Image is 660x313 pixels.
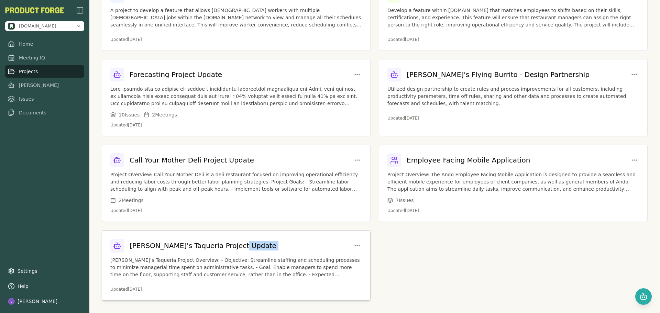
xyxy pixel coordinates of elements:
button: Project options [352,155,362,165]
h3: [PERSON_NAME]'s Flying Burrito - Design Partnership [407,70,590,79]
h3: Employee Facing Mobile Application [407,155,530,165]
p: Updated [DATE] [110,208,362,213]
button: Close Sidebar [76,6,84,14]
button: Project options [629,70,639,79]
span: 2 Meeting s [152,111,177,118]
p: Updated [DATE] [110,37,362,42]
p: Updated [DATE] [110,122,362,128]
p: A project to develop a feature that allows [DEMOGRAPHIC_DATA] workers with multiple [DEMOGRAPHIC_... [110,7,362,29]
span: 7 Issue s [396,197,414,204]
p: Updated [DATE] [110,287,362,292]
a: Documents [5,107,84,119]
p: Project Overview: Call Your Mother Deli is a deli restaurant focused on improving operational eff... [110,171,362,193]
a: Settings [5,265,84,277]
a: Issues [5,93,84,105]
h3: Call Your Mother Deli Project Update [130,155,254,165]
p: Project Overview: The Ando Employee Facing Mobile Application is designed to provide a seamless a... [387,171,639,193]
img: Product Forge [5,7,64,13]
p: Updated [DATE] [387,115,639,121]
button: Project options [629,155,639,165]
button: Project options [352,241,362,250]
a: [PERSON_NAME] [5,79,84,91]
p: Develop a feature within [DOMAIN_NAME] that matches employees to shifts based on their skills, ce... [387,7,639,29]
h3: [PERSON_NAME]'s Taqueria Project Update [130,241,276,250]
button: Help [5,280,84,292]
button: Open chat [635,288,652,305]
img: profile [8,298,15,305]
h3: Forecasting Project Update [130,70,222,79]
img: sidebar [76,6,84,14]
p: [PERSON_NAME]'s Taqueria Project Overview: - Objective: Streamline staffing and scheduling proces... [110,257,362,278]
button: PF-Logo [5,7,64,13]
a: Home [5,38,84,50]
button: [PERSON_NAME] [5,295,84,308]
button: Project options [352,70,362,79]
img: methodic.work [8,23,15,30]
span: methodic.work [19,23,56,29]
p: Lore ipsumdo sita co adipisc eli seddoe t incididuntu laboreetdol magnaaliqua eni Admi, veni qui ... [110,86,362,107]
p: Updated [DATE] [387,208,639,213]
a: Projects [5,65,84,78]
span: 2 Meeting s [119,197,144,204]
a: Meeting IQ [5,52,84,64]
p: Updated [DATE] [387,37,639,42]
p: Utilized design partnership to create rules and process improvements for all customers, including... [387,86,639,107]
button: Open organization switcher [5,21,84,31]
span: 10 Issue s [119,111,140,118]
